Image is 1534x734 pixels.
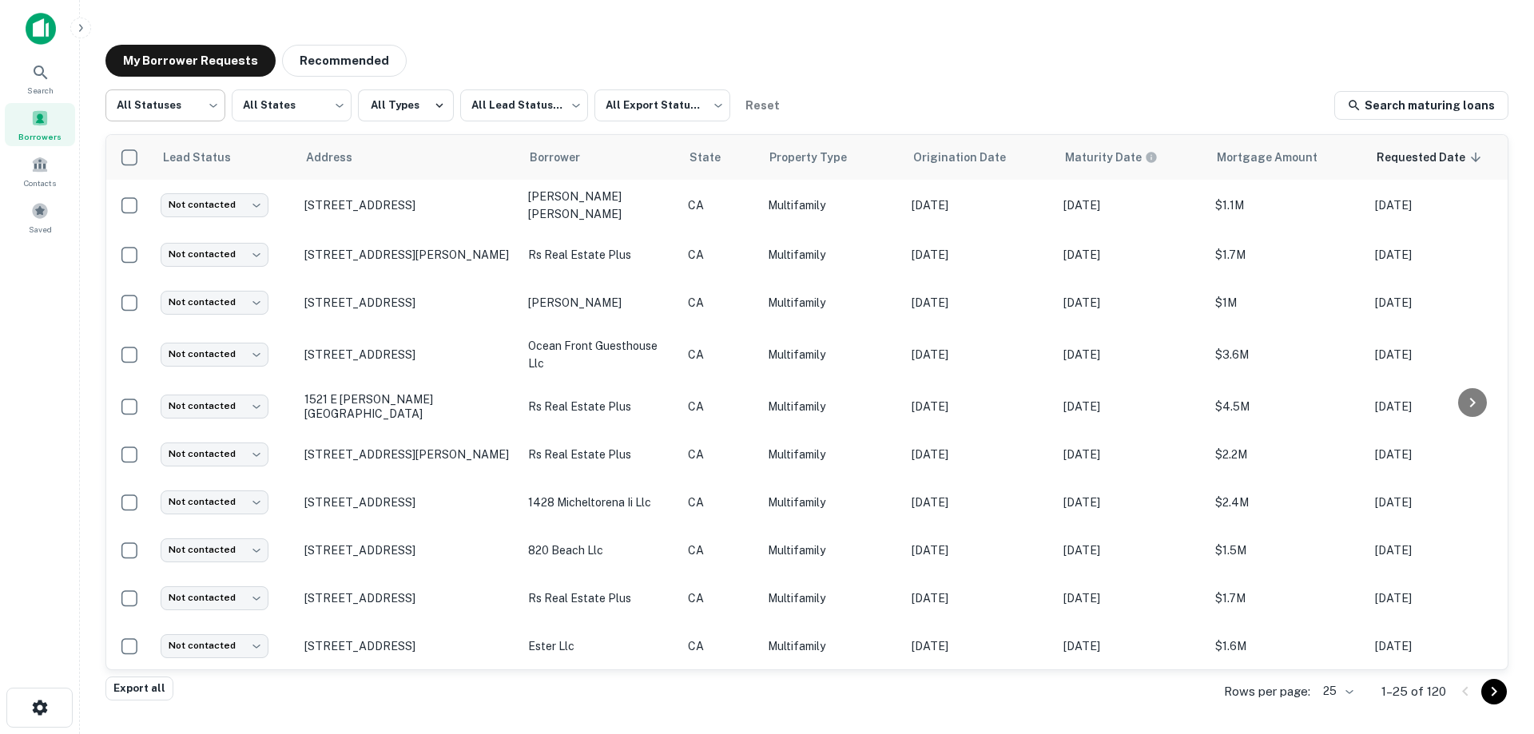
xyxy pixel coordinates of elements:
th: Lead Status [153,135,296,180]
p: $1.7M [1215,246,1359,264]
button: Export all [105,676,173,700]
p: CA [688,346,752,363]
p: [DATE] [1375,246,1511,264]
p: [DATE] [912,398,1047,415]
p: $1M [1215,294,1359,311]
div: Not contacted [161,490,268,514]
th: State [680,135,760,180]
span: Saved [29,223,52,236]
p: CA [688,637,752,655]
p: 1428 micheltorena ii llc [528,494,672,511]
p: [STREET_ADDRESS] [304,296,512,310]
div: All Export Statuses [594,85,730,126]
p: $1.5M [1215,542,1359,559]
button: My Borrower Requests [105,45,276,77]
p: [DATE] [1063,494,1199,511]
p: [STREET_ADDRESS][PERSON_NAME] [304,447,512,462]
div: Maturity dates displayed may be estimated. Please contact the lender for the most accurate maturi... [1065,149,1158,166]
a: Contacts [5,149,75,192]
div: Not contacted [161,442,268,466]
p: $2.2M [1215,446,1359,463]
p: Multifamily [768,542,896,559]
div: All Lead Statuses [460,85,588,126]
div: All States [232,85,352,126]
p: Multifamily [768,494,896,511]
div: Not contacted [161,538,268,561]
p: $1.7M [1215,589,1359,607]
p: [DATE] [912,294,1047,311]
button: Go to next page [1481,679,1507,704]
p: [DATE] [1063,589,1199,607]
p: rs real estate plus [528,398,672,415]
th: Maturity dates displayed may be estimated. Please contact the lender for the most accurate maturi... [1055,135,1207,180]
span: Address [306,148,373,167]
button: All Types [358,89,454,121]
span: State [690,148,741,167]
p: $1.6M [1215,637,1359,655]
th: Origination Date [904,135,1055,180]
p: [DATE] [912,542,1047,559]
span: Contacts [24,177,56,189]
p: Multifamily [768,346,896,363]
p: [DATE] [1375,494,1511,511]
div: Not contacted [161,634,268,657]
button: Recommended [282,45,407,77]
p: [DATE] [912,589,1047,607]
p: [DATE] [912,196,1047,214]
div: All Statuses [105,85,225,126]
p: [STREET_ADDRESS] [304,639,512,653]
p: [DATE] [1063,196,1199,214]
p: [STREET_ADDRESS] [304,495,512,510]
div: Not contacted [161,193,268,216]
img: capitalize-icon.png [26,13,56,45]
div: Not contacted [161,395,268,418]
p: Multifamily [768,398,896,415]
p: [PERSON_NAME] [PERSON_NAME] [528,188,672,223]
div: 25 [1317,680,1356,703]
p: [DATE] [1063,294,1199,311]
p: Multifamily [768,589,896,607]
a: Borrowers [5,103,75,146]
h6: Maturity Date [1065,149,1142,166]
p: [STREET_ADDRESS] [304,198,512,212]
p: [DATE] [912,246,1047,264]
p: Multifamily [768,196,896,214]
p: [STREET_ADDRESS][PERSON_NAME] [304,248,512,262]
span: Requested Date [1377,148,1486,167]
a: Search [5,57,75,100]
p: CA [688,398,752,415]
p: CA [688,589,752,607]
p: ester llc [528,637,672,655]
p: [DATE] [1375,196,1511,214]
p: [DATE] [1063,637,1199,655]
div: Not contacted [161,291,268,314]
p: [DATE] [1375,346,1511,363]
iframe: Chat Widget [1454,606,1534,683]
p: 1–25 of 120 [1381,682,1446,701]
p: [STREET_ADDRESS] [304,591,512,605]
p: [STREET_ADDRESS] [304,347,512,362]
a: Search maturing loans [1334,91,1508,120]
div: Saved [5,196,75,239]
p: CA [688,446,752,463]
p: [DATE] [912,346,1047,363]
p: Multifamily [768,294,896,311]
span: Mortgage Amount [1217,148,1338,167]
p: ocean front guesthouse llc [528,337,672,372]
p: Rows per page: [1224,682,1310,701]
th: Address [296,135,520,180]
th: Property Type [760,135,904,180]
p: [DATE] [1063,398,1199,415]
p: [DATE] [1375,446,1511,463]
span: Property Type [769,148,868,167]
div: Not contacted [161,586,268,609]
div: Not contacted [161,343,268,366]
p: Multifamily [768,246,896,264]
div: Not contacted [161,243,268,266]
span: Lead Status [162,148,252,167]
p: rs real estate plus [528,446,672,463]
span: Borrower [530,148,601,167]
p: [DATE] [1375,589,1511,607]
